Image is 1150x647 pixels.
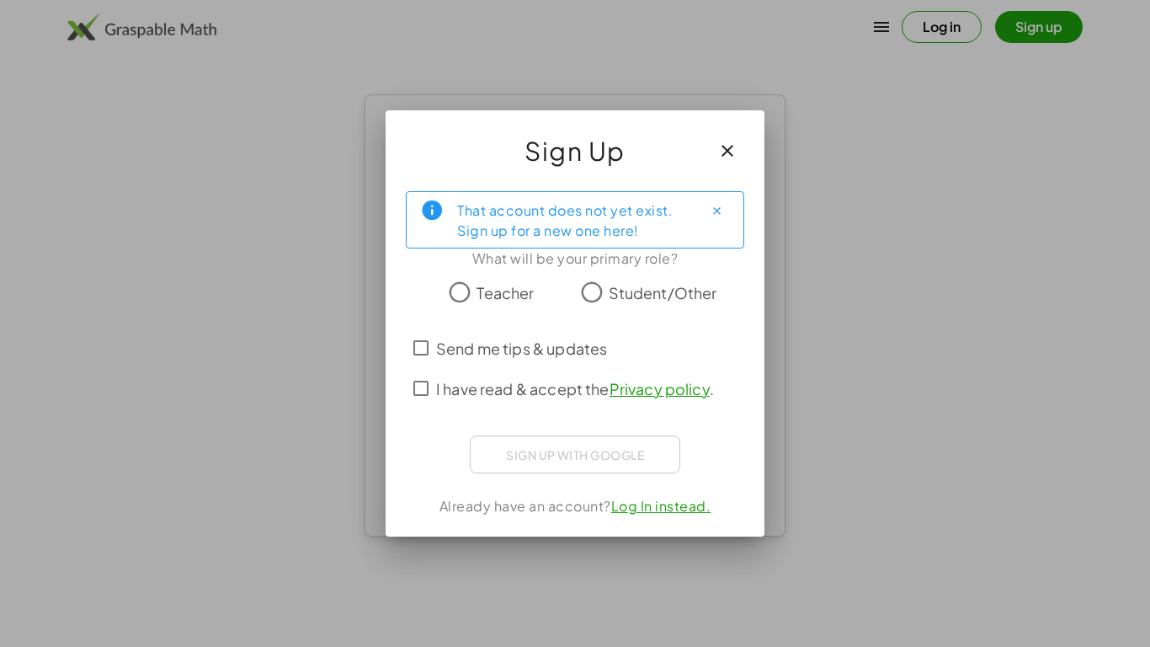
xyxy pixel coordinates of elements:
[406,249,744,269] div: What will be your primary role?
[406,496,744,516] div: Already have an account?
[609,281,717,304] span: Student/Other
[436,377,714,400] span: I have read & accept the .
[611,497,711,515] a: Log In instead.
[610,379,710,398] a: Privacy policy
[703,197,730,224] button: Close
[477,281,534,304] span: Teacher
[457,199,689,241] div: That account does not yet exist. Sign up for a new one here!
[436,337,607,360] span: Send me tips & updates
[524,131,626,171] span: Sign Up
